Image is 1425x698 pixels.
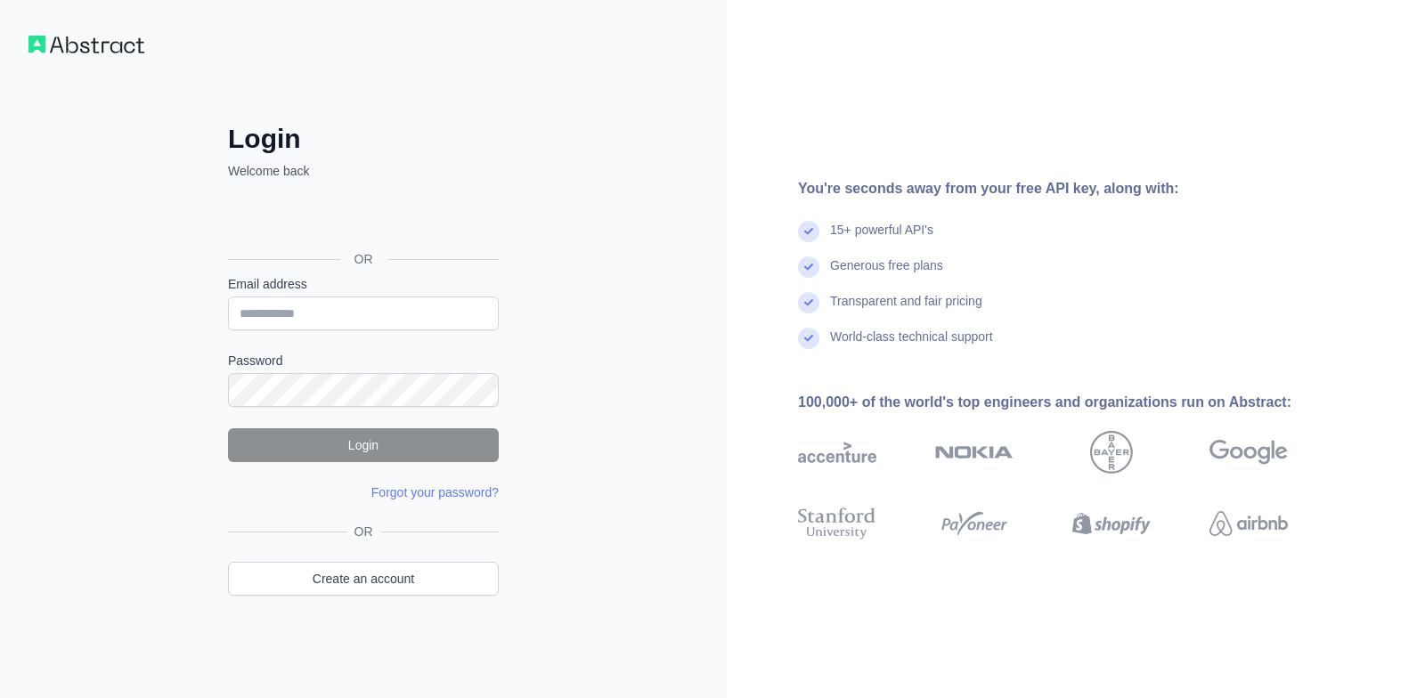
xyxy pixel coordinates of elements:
div: Transparent and fair pricing [830,292,982,328]
button: Login [228,428,499,462]
h2: Login [228,123,499,155]
div: World-class technical support [830,328,993,363]
img: airbnb [1209,504,1288,543]
label: Password [228,352,499,369]
img: check mark [798,292,819,313]
label: Email address [228,275,499,293]
iframe: Кнопка "Войти с аккаунтом Google" [219,199,504,239]
img: payoneer [935,504,1014,543]
img: check mark [798,221,819,242]
img: google [1209,431,1288,474]
div: 15+ powerful API's [830,221,933,256]
a: Create an account [228,562,499,596]
img: accenture [798,431,876,474]
img: check mark [798,328,819,349]
img: check mark [798,256,819,278]
img: bayer [1090,431,1133,474]
img: Workflow [28,36,144,53]
span: OR [347,523,380,540]
img: nokia [935,431,1014,474]
div: 100,000+ of the world's top engineers and organizations run on Abstract: [798,392,1345,413]
div: Generous free plans [830,256,943,292]
p: Welcome back [228,162,499,180]
img: stanford university [798,504,876,543]
img: shopify [1072,504,1151,543]
div: You're seconds away from your free API key, along with: [798,178,1345,199]
a: Forgot your password? [371,485,499,499]
span: OR [340,250,387,268]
